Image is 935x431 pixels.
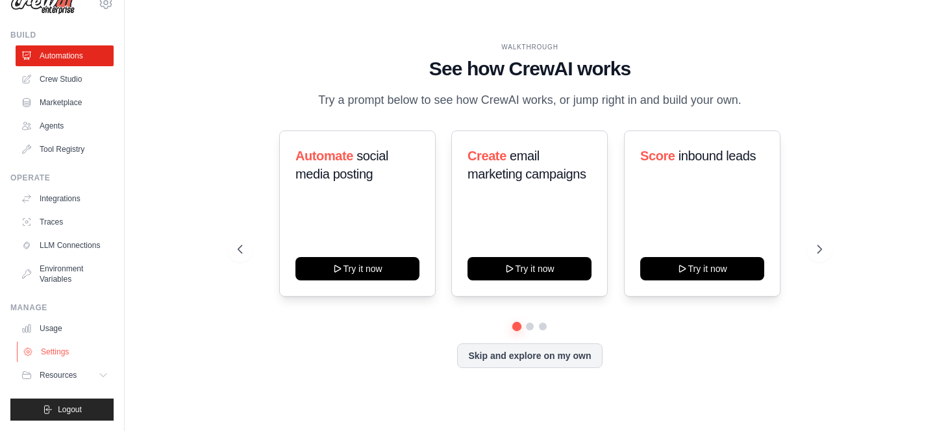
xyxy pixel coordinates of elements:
[467,149,506,163] span: Create
[678,149,755,163] span: inbound leads
[10,30,114,40] div: Build
[10,399,114,421] button: Logout
[58,404,82,415] span: Logout
[16,212,114,232] a: Traces
[295,149,353,163] span: Automate
[10,302,114,313] div: Manage
[312,91,748,110] p: Try a prompt below to see how CrewAI works, or jump right in and build your own.
[16,116,114,136] a: Agents
[467,257,592,280] button: Try it now
[16,92,114,113] a: Marketplace
[238,42,821,52] div: WALKTHROUGH
[16,365,114,386] button: Resources
[16,258,114,289] a: Environment Variables
[640,149,675,163] span: Score
[10,173,114,183] div: Operate
[16,139,114,160] a: Tool Registry
[16,45,114,66] a: Automations
[870,369,935,431] iframe: Chat Widget
[640,257,764,280] button: Try it now
[295,257,419,280] button: Try it now
[16,188,114,209] a: Integrations
[238,57,821,80] h1: See how CrewAI works
[40,370,77,380] span: Resources
[467,149,586,181] span: email marketing campaigns
[16,69,114,90] a: Crew Studio
[16,318,114,339] a: Usage
[16,235,114,256] a: LLM Connections
[17,341,115,362] a: Settings
[457,343,602,368] button: Skip and explore on my own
